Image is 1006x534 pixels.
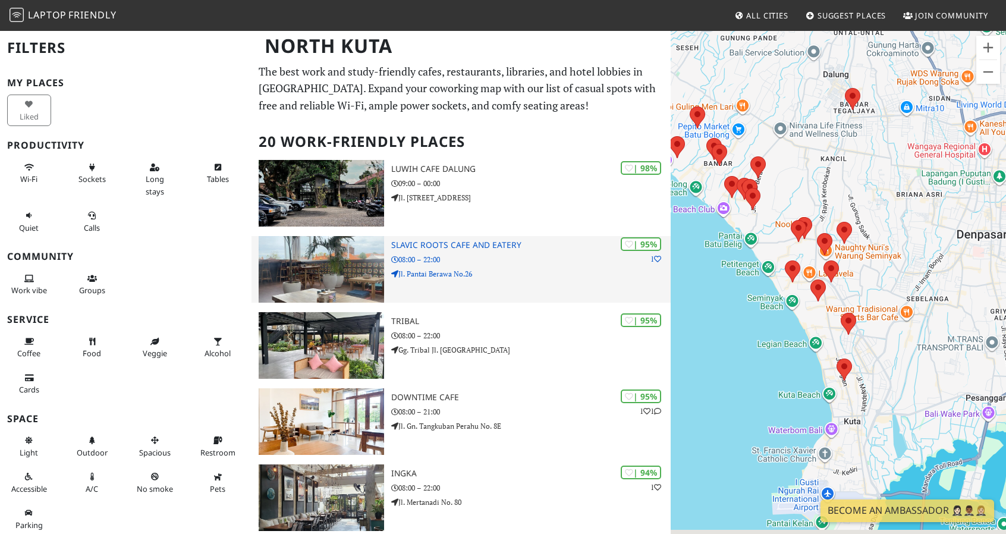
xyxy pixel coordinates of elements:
[11,285,47,296] span: People working
[391,316,671,326] h3: Tribal
[79,285,105,296] span: Group tables
[17,348,40,359] span: Coffee
[621,466,661,479] div: | 94%
[70,206,114,237] button: Calls
[7,140,244,151] h3: Productivity
[146,174,164,196] span: Long stays
[196,467,240,498] button: Pets
[391,406,671,417] p: 08:00 – 21:00
[10,5,117,26] a: LaptopFriendly LaptopFriendly
[7,158,51,189] button: Wi-Fi
[391,330,671,341] p: 08:00 – 22:00
[7,332,51,363] button: Coffee
[207,174,229,184] span: Work-friendly tables
[83,348,101,359] span: Food
[7,206,51,237] button: Quiet
[259,63,664,114] p: The best work and study-friendly cafes, restaurants, libraries, and hotel lobbies in [GEOGRAPHIC_...
[7,368,51,400] button: Cards
[391,192,671,203] p: Jl. [STREET_ADDRESS]
[391,254,671,265] p: 08:00 – 22:00
[730,5,793,26] a: All Cities
[391,482,671,494] p: 08:00 – 22:00
[70,467,114,498] button: A/C
[200,447,235,458] span: Restroom
[196,158,240,189] button: Tables
[621,237,661,251] div: | 95%
[196,431,240,462] button: Restroom
[210,483,225,494] span: Pet friendly
[251,160,671,227] a: Luwih Cafe Dalung | 98% Luwih Cafe Dalung 09:00 – 00:00 Jl. [STREET_ADDRESS]
[86,483,98,494] span: Air conditioned
[196,332,240,363] button: Alcohol
[78,174,106,184] span: Power sockets
[621,313,661,327] div: | 95%
[70,269,114,300] button: Groups
[7,314,244,325] h3: Service
[976,60,1000,84] button: Zoom out
[391,240,671,250] h3: Slavic Roots cafe and eatery
[259,236,384,303] img: Slavic Roots cafe and eatery
[391,164,671,174] h3: Luwih Cafe Dalung
[621,161,661,175] div: | 98%
[391,392,671,403] h3: Downtime Cafe
[251,312,671,379] a: Tribal | 95% Tribal 08:00 – 22:00 Gg. Tribal Jl. [GEOGRAPHIC_DATA]
[801,5,891,26] a: Suggest Places
[976,36,1000,59] button: Zoom in
[746,10,788,21] span: All Cities
[137,483,173,494] span: Smoke free
[259,464,384,531] img: Ingka
[820,500,994,522] a: Become an Ambassador 🤵🏻‍♀️🤵🏾‍♂️🤵🏼‍♀️
[19,222,39,233] span: Quiet
[133,332,177,363] button: Veggie
[7,413,244,425] h3: Space
[7,467,51,498] button: Accessible
[259,160,384,227] img: Luwih Cafe Dalung
[70,431,114,462] button: Outdoor
[640,406,661,417] p: 1 1
[251,388,671,455] a: Downtime Cafe | 95% 11 Downtime Cafe 08:00 – 21:00 Jl. Gn. Tangkuban Perahu No. 8E
[20,447,38,458] span: Natural light
[7,431,51,462] button: Light
[259,312,384,379] img: Tribal
[621,389,661,403] div: | 95%
[7,251,244,262] h3: Community
[133,467,177,498] button: No smoke
[255,30,668,62] h1: North Kuta
[7,77,244,89] h3: My Places
[139,447,171,458] span: Spacious
[70,332,114,363] button: Food
[259,388,384,455] img: Downtime Cafe
[10,8,24,22] img: LaptopFriendly
[7,269,51,300] button: Work vibe
[391,344,671,356] p: Gg. Tribal Jl. [GEOGRAPHIC_DATA]
[915,10,988,21] span: Join Community
[259,124,664,160] h2: 20 Work-Friendly Places
[391,420,671,432] p: Jl. Gn. Tangkuban Perahu No. 8E
[68,8,116,21] span: Friendly
[818,10,886,21] span: Suggest Places
[19,384,39,395] span: Credit cards
[11,483,47,494] span: Accessible
[133,158,177,201] button: Long stays
[84,222,100,233] span: Video/audio calls
[391,178,671,189] p: 09:00 – 00:00
[205,348,231,359] span: Alcohol
[898,5,993,26] a: Join Community
[251,464,671,531] a: Ingka | 94% 1 Ingka 08:00 – 22:00 Jl. Mertanadi No. 80
[20,174,37,184] span: Stable Wi-Fi
[143,348,167,359] span: Veggie
[251,236,671,303] a: Slavic Roots cafe and eatery | 95% 1 Slavic Roots cafe and eatery 08:00 – 22:00 Jl. Pantai Berawa...
[15,520,43,530] span: Parking
[391,268,671,279] p: Jl. Pantai Berawa No.26
[77,447,108,458] span: Outdoor area
[28,8,67,21] span: Laptop
[7,30,244,66] h2: Filters
[650,253,661,265] p: 1
[70,158,114,189] button: Sockets
[133,431,177,462] button: Spacious
[391,497,671,508] p: Jl. Mertanadi No. 80
[650,482,661,493] p: 1
[391,469,671,479] h3: Ingka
